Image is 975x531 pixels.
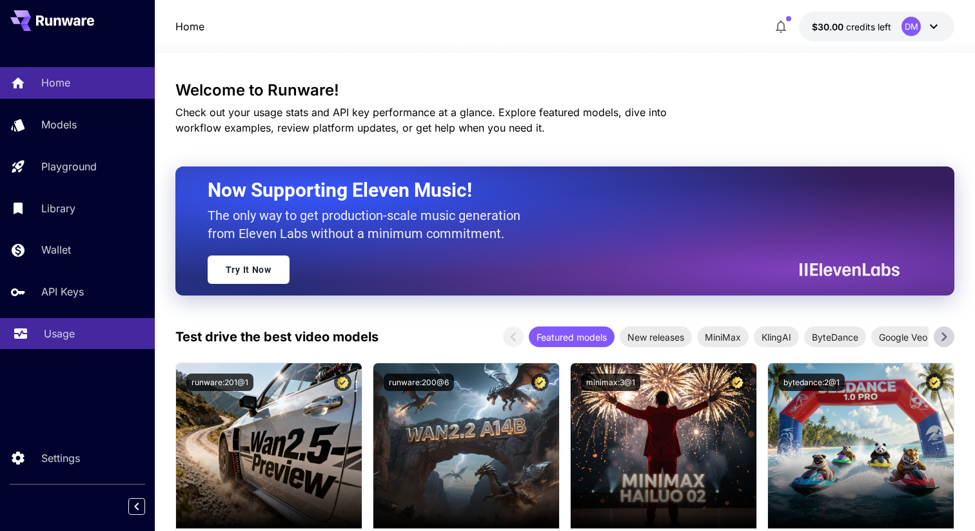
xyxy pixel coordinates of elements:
img: alt [768,363,954,528]
p: Test drive the best video models [175,327,379,346]
button: $29.99518DM [799,12,954,41]
div: New releases [620,326,692,347]
button: minimax:3@1 [581,374,640,391]
div: $29.99518 [812,20,891,34]
span: Google Veo [871,330,935,344]
button: Certified Model – Vetted for best performance and includes a commercial license. [531,374,549,391]
div: MiniMax [697,326,749,347]
button: bytedance:2@1 [778,374,845,391]
h3: Welcome to Runware! [175,81,954,99]
button: Collapse sidebar [128,498,145,515]
img: alt [373,363,559,528]
h2: Now Supporting Eleven Music! [208,178,890,203]
span: credits left [846,21,891,32]
img: alt [176,363,362,528]
button: runware:200@6 [384,374,454,391]
p: Settings [41,450,80,466]
img: alt [571,363,756,528]
p: Home [41,75,70,90]
span: Featured models [529,330,615,344]
div: DM [901,17,921,36]
div: KlingAI [754,326,799,347]
a: Try It Now [208,255,290,284]
span: $30.00 [812,21,846,32]
p: Library [41,201,75,216]
span: New releases [620,330,692,344]
span: ByteDance [804,330,866,344]
p: Usage [44,326,75,341]
p: Models [41,117,77,132]
div: Collapse sidebar [138,495,155,518]
a: Home [175,19,204,34]
p: Playground [41,159,97,174]
div: Featured models [529,326,615,347]
p: Wallet [41,242,71,257]
span: KlingAI [754,330,799,344]
button: runware:201@1 [186,374,253,391]
button: Certified Model – Vetted for best performance and includes a commercial license. [334,374,351,391]
nav: breadcrumb [175,19,204,34]
p: The only way to get production-scale music generation from Eleven Labs without a minimum commitment. [208,206,530,243]
button: Certified Model – Vetted for best performance and includes a commercial license. [729,374,746,391]
span: MiniMax [697,330,749,344]
div: Google Veo [871,326,935,347]
div: ByteDance [804,326,866,347]
span: Check out your usage stats and API key performance at a glance. Explore featured models, dive int... [175,106,667,134]
button: Certified Model – Vetted for best performance and includes a commercial license. [926,374,943,391]
p: API Keys [41,284,84,299]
